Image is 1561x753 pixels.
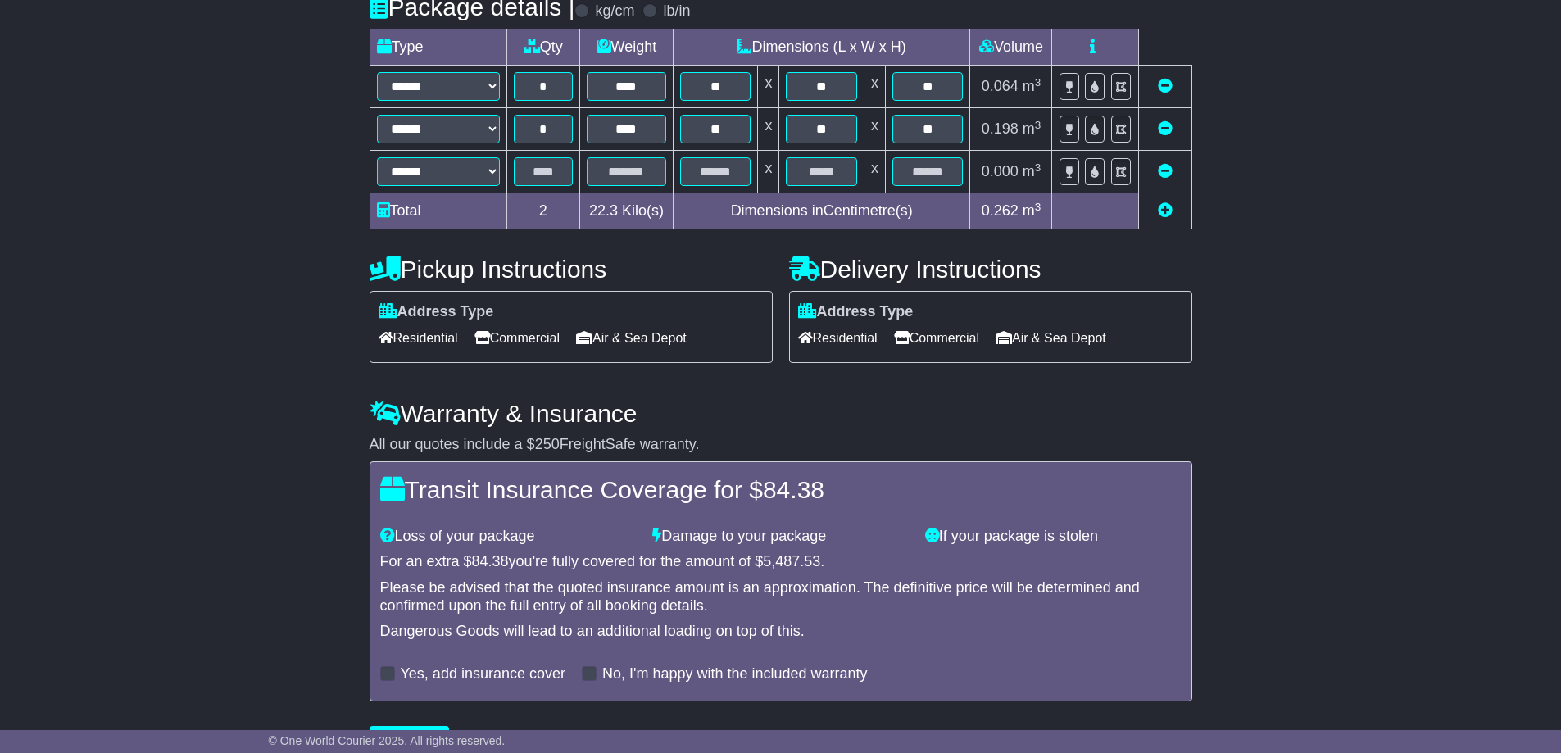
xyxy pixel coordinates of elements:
[894,325,979,351] span: Commercial
[758,151,779,193] td: x
[589,202,618,219] span: 22.3
[1023,163,1041,179] span: m
[474,325,560,351] span: Commercial
[269,734,506,747] span: © One World Courier 2025. All rights reserved.
[982,202,1019,219] span: 0.262
[864,108,885,151] td: x
[1035,76,1041,88] sup: 3
[1158,202,1173,219] a: Add new item
[576,325,687,351] span: Air & Sea Depot
[1035,119,1041,131] sup: 3
[379,325,458,351] span: Residential
[370,436,1192,454] div: All our quotes include a $ FreightSafe warranty.
[798,303,914,321] label: Address Type
[763,553,820,569] span: 5,487.53
[535,436,560,452] span: 250
[380,476,1182,503] h4: Transit Insurance Coverage for $
[798,325,878,351] span: Residential
[579,193,673,229] td: Kilo(s)
[982,163,1019,179] span: 0.000
[1023,78,1041,94] span: m
[763,476,824,503] span: 84.38
[982,78,1019,94] span: 0.064
[506,193,579,229] td: 2
[380,579,1182,615] div: Please be advised that the quoted insurance amount is an approximation. The definitive price will...
[673,29,970,66] td: Dimensions (L x W x H)
[1035,161,1041,174] sup: 3
[758,108,779,151] td: x
[996,325,1106,351] span: Air & Sea Depot
[370,193,506,229] td: Total
[864,66,885,108] td: x
[663,2,690,20] label: lb/in
[1158,78,1173,94] a: Remove this item
[370,256,773,283] h4: Pickup Instructions
[595,2,634,20] label: kg/cm
[1023,120,1041,137] span: m
[970,29,1052,66] td: Volume
[644,528,917,546] div: Damage to your package
[1158,163,1173,179] a: Remove this item
[1035,201,1041,213] sup: 3
[401,665,565,683] label: Yes, add insurance cover
[758,66,779,108] td: x
[864,151,885,193] td: x
[380,623,1182,641] div: Dangerous Goods will lead to an additional loading on top of this.
[472,553,509,569] span: 84.38
[602,665,868,683] label: No, I'm happy with the included warranty
[506,29,579,66] td: Qty
[1023,202,1041,219] span: m
[673,193,970,229] td: Dimensions in Centimetre(s)
[982,120,1019,137] span: 0.198
[917,528,1190,546] div: If your package is stolen
[1158,120,1173,137] a: Remove this item
[579,29,673,66] td: Weight
[372,528,645,546] div: Loss of your package
[789,256,1192,283] h4: Delivery Instructions
[380,553,1182,571] div: For an extra $ you're fully covered for the amount of $ .
[379,303,494,321] label: Address Type
[370,400,1192,427] h4: Warranty & Insurance
[370,29,506,66] td: Type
